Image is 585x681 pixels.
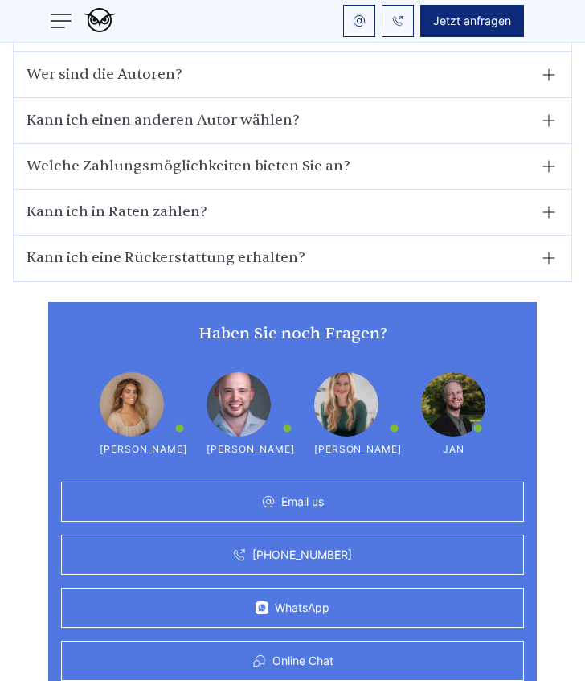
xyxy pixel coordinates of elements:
[84,8,116,32] img: logo
[275,601,329,614] a: WhatsApp
[27,248,558,268] summary: Kann ich eine Rückerstattung erhalten?
[27,157,558,176] summary: Welche Zahlungsmöglichkeiten bieten Sie an?
[353,14,366,27] img: email
[207,372,271,437] img: Günther
[100,372,164,437] img: Maria
[100,443,187,456] div: [PERSON_NAME]
[392,15,403,27] img: Phone
[420,5,524,37] button: Jetzt anfragen
[27,65,558,84] summary: Wer sind die Autoren?
[207,443,294,456] div: [PERSON_NAME]
[421,443,485,456] div: Jan
[281,495,324,508] a: Email us
[27,111,558,130] summary: Kann ich einen anderen Autor wählen?
[61,321,524,347] h2: Haben Sie noch Fragen?
[314,443,402,456] div: [PERSON_NAME]
[314,372,378,437] img: Irene
[48,8,74,34] img: menu
[421,372,485,437] img: Jan
[252,548,352,561] a: [PHONE_NUMBER]
[27,203,558,222] summary: Kann ich in Raten zahlen?
[272,654,333,667] a: Online Chat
